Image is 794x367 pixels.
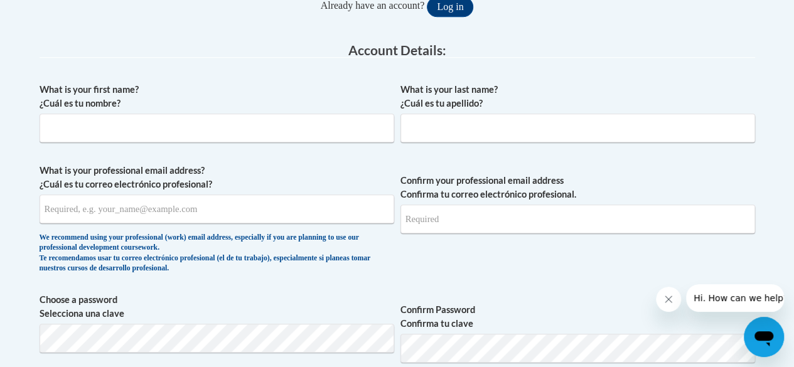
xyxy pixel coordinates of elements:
input: Metadata input [40,114,394,142]
iframe: Button to launch messaging window [744,317,784,357]
input: Required [400,205,755,233]
label: What is your professional email address? ¿Cuál es tu correo electrónico profesional? [40,164,394,191]
input: Metadata input [400,114,755,142]
label: What is your last name? ¿Cuál es tu apellido? [400,83,755,110]
div: We recommend using your professional (work) email address, especially if you are planning to use ... [40,233,394,274]
label: Confirm Password Confirma tu clave [400,303,755,331]
label: Choose a password Selecciona una clave [40,293,394,321]
iframe: Close message [656,287,681,312]
span: Account Details: [348,42,446,58]
span: Hi. How can we help? [8,9,102,19]
iframe: Message from company [686,284,784,312]
label: Confirm your professional email address Confirma tu correo electrónico profesional. [400,174,755,201]
label: What is your first name? ¿Cuál es tu nombre? [40,83,394,110]
input: Metadata input [40,194,394,223]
